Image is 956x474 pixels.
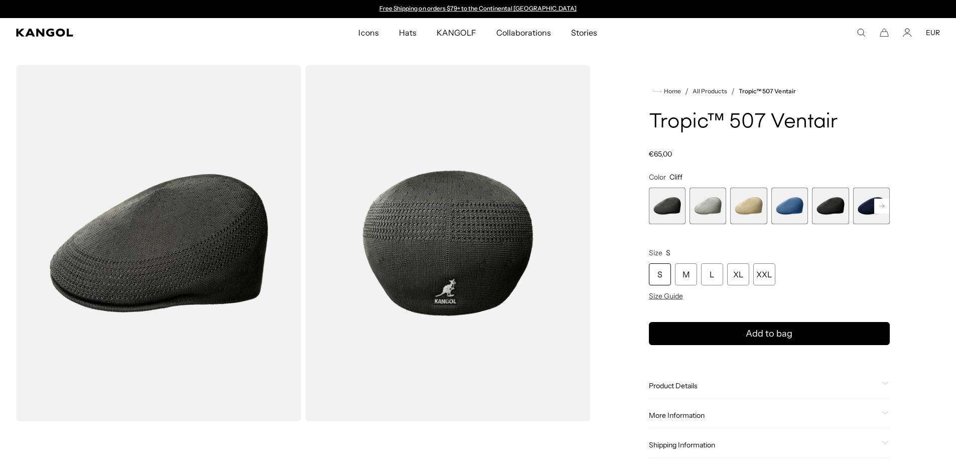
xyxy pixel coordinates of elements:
[375,5,582,13] div: Announcement
[771,188,808,224] div: 4 of 9
[649,381,878,390] span: Product Details
[701,263,723,285] div: L
[649,263,671,285] div: S
[662,88,681,95] span: Home
[649,322,890,345] button: Add to bag
[348,18,388,47] a: Icons
[305,65,590,421] img: color-cliff
[746,327,792,341] span: Add to bag
[486,18,561,47] a: Collaborations
[880,28,889,37] button: Cart
[649,149,672,159] span: €65,00
[693,88,727,95] a: All Products
[561,18,607,47] a: Stories
[853,188,890,224] label: Navy
[427,18,486,47] a: KANGOLF
[649,173,666,182] span: Color
[739,88,796,95] a: Tropic™ 507 Ventair
[358,18,378,47] span: Icons
[690,188,726,224] label: Moonstruck
[730,188,767,224] label: Beige
[669,173,682,182] span: Cliff
[649,291,683,300] span: Size Guide
[649,85,890,97] nav: breadcrumbs
[649,411,878,420] span: More Information
[437,18,476,47] span: KANGOLF
[681,85,689,97] li: /
[649,440,878,449] span: Shipping Information
[730,188,767,224] div: 3 of 9
[379,5,577,12] a: Free Shipping on orders $79+ to the Continental [GEOGRAPHIC_DATA]
[649,188,686,224] div: 1 of 9
[853,188,890,224] div: 6 of 9
[675,263,697,285] div: M
[727,263,749,285] div: XL
[753,263,775,285] div: XXL
[727,85,735,97] li: /
[690,188,726,224] div: 2 of 9
[496,18,551,47] span: Collaborations
[389,18,427,47] a: Hats
[649,111,890,133] h1: Tropic™ 507 Ventair
[16,29,238,37] a: Kangol
[926,28,940,37] button: EUR
[16,65,591,421] product-gallery: Gallery Viewer
[812,188,849,224] label: Black
[375,5,582,13] slideshow-component: Announcement bar
[649,248,662,257] span: Size
[649,188,686,224] label: Cliff
[571,18,597,47] span: Stories
[771,188,808,224] label: DENIM BLUE
[812,188,849,224] div: 5 of 9
[375,5,582,13] div: 1 of 2
[857,28,866,37] summary: Search here
[399,18,417,47] span: Hats
[903,28,912,37] a: Account
[666,248,670,257] span: S
[653,87,681,96] a: Home
[16,65,301,421] img: color-cliff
